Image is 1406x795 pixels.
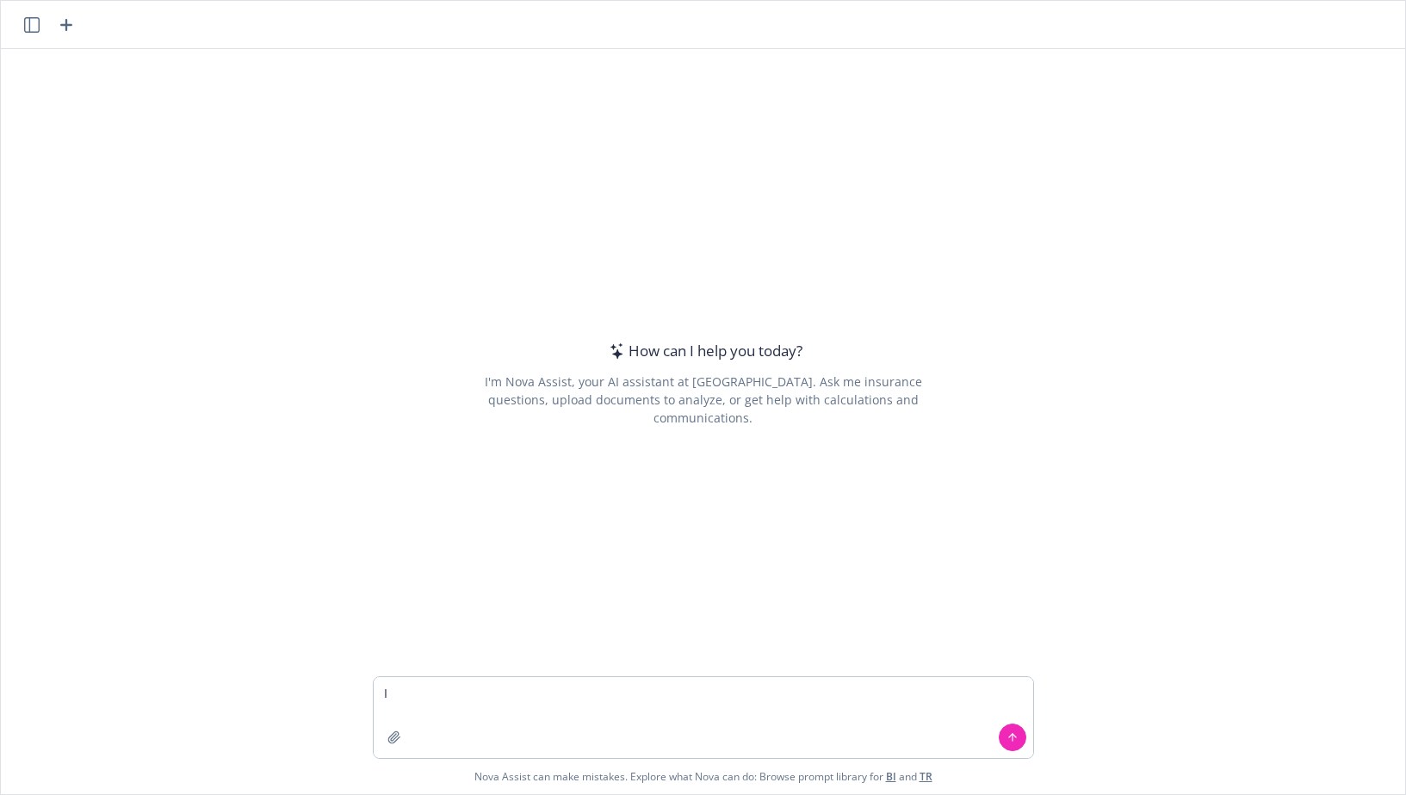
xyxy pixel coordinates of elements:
[374,677,1033,758] textarea: I
[8,759,1398,794] span: Nova Assist can make mistakes. Explore what Nova can do: Browse prompt library for and
[886,769,896,784] a: BI
[604,340,802,362] div: How can I help you today?
[461,373,945,427] div: I'm Nova Assist, your AI assistant at [GEOGRAPHIC_DATA]. Ask me insurance questions, upload docum...
[920,769,932,784] a: TR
